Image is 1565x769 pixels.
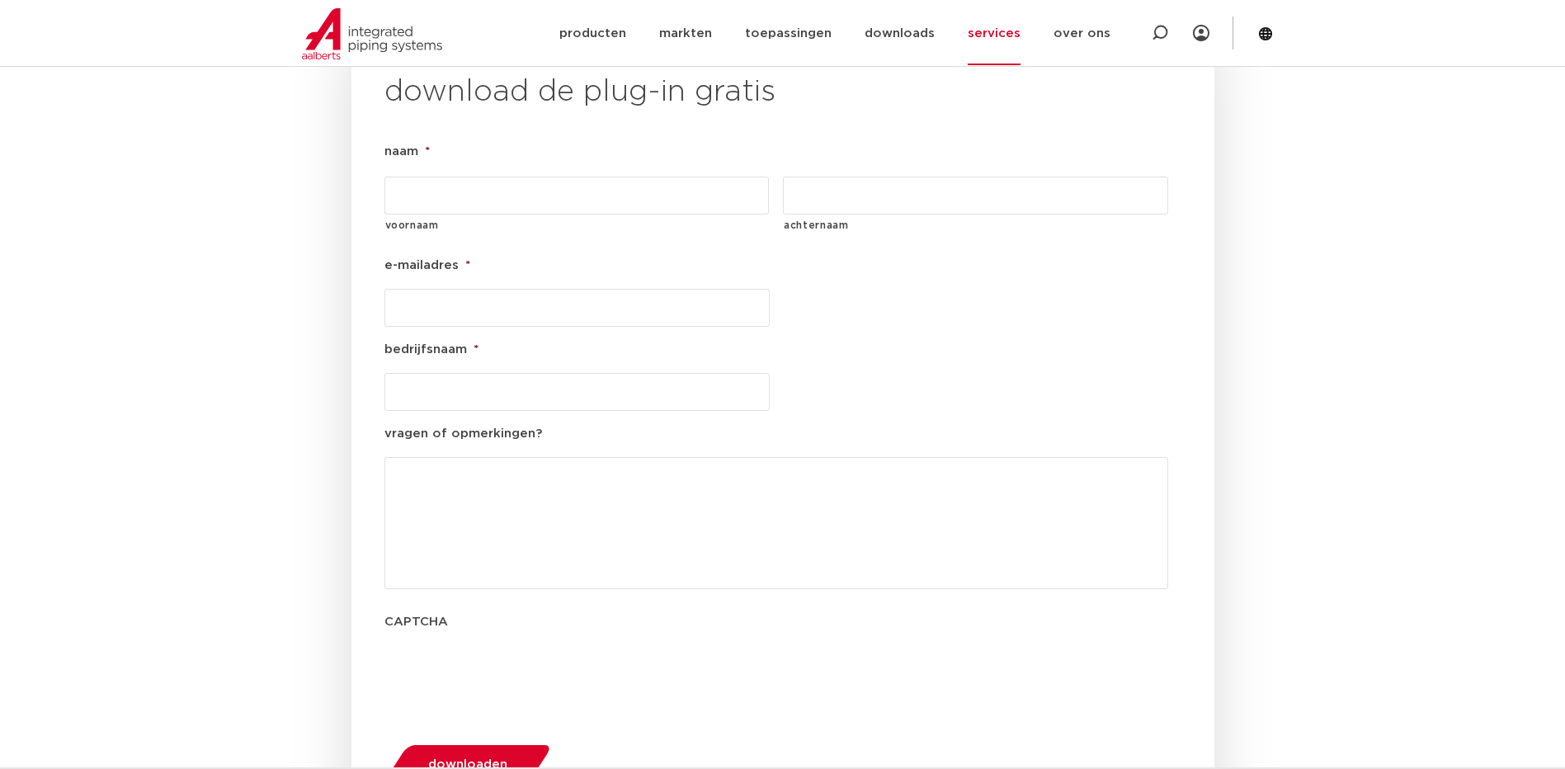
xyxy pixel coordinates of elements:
[384,73,1181,112] h2: download de plug-in gratis
[659,2,712,65] a: markten
[384,257,470,274] label: e-mailadres
[784,215,1168,235] label: achternaam
[384,144,430,160] label: naam
[385,215,770,235] label: voornaam
[559,2,1110,65] nav: Menu
[745,2,832,65] a: toepassingen
[559,2,626,65] a: producten
[968,2,1021,65] a: services
[384,644,635,709] iframe: reCAPTCHA
[865,2,935,65] a: downloads
[384,426,542,442] label: vragen of opmerkingen?
[384,342,478,358] label: bedrijfsnaam
[1054,2,1110,65] a: over ons
[384,614,448,630] label: CAPTCHA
